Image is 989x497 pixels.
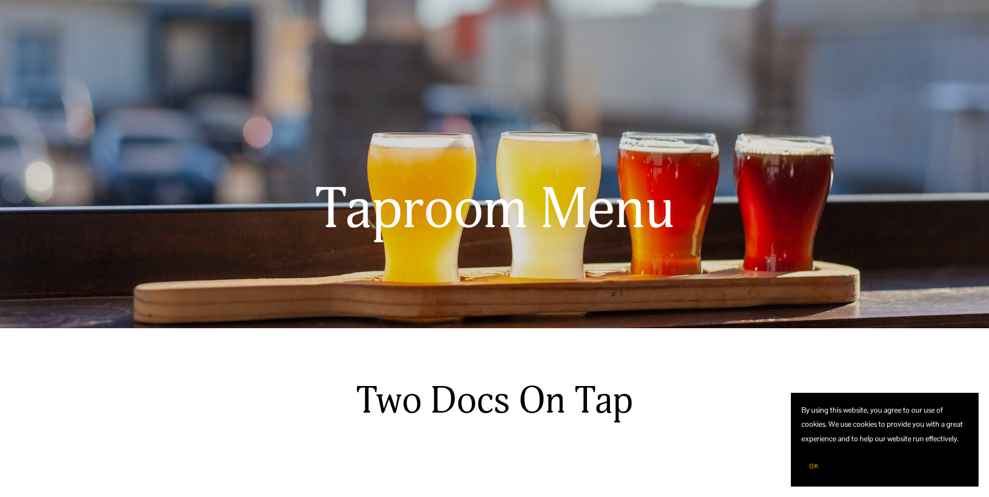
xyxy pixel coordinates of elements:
[801,403,968,446] p: By using this website, you agree to our use of cookies. We use cookies to provide you with a grea...
[809,462,819,470] span: OK
[791,393,979,487] section: Cookie banner
[316,378,673,425] h2: Two Docs On Tap
[801,456,826,476] button: OK
[221,179,768,242] h1: Taproom Menu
